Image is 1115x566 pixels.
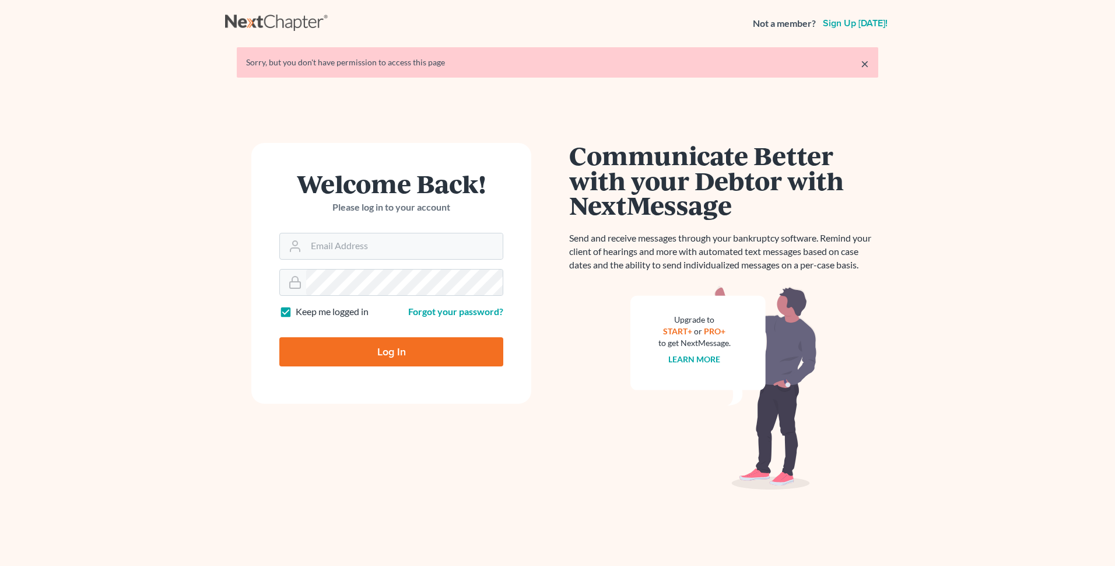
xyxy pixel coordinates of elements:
[279,171,503,196] h1: Welcome Back!
[296,305,369,319] label: Keep me logged in
[569,232,878,272] p: Send and receive messages through your bankruptcy software. Remind your client of hearings and mo...
[664,326,693,336] a: START+
[861,57,869,71] a: ×
[669,354,721,364] a: Learn more
[569,143,878,218] h1: Communicate Better with your Debtor with NextMessage
[279,201,503,214] p: Please log in to your account
[658,337,731,349] div: to get NextMessage.
[753,17,816,30] strong: Not a member?
[306,233,503,259] input: Email Address
[695,326,703,336] span: or
[821,19,890,28] a: Sign up [DATE]!
[630,286,817,490] img: nextmessage_bg-59042aed3d76b12b5cd301f8e5b87938c9018125f34e5fa2b7a6b67550977c72.svg
[279,337,503,366] input: Log In
[704,326,726,336] a: PRO+
[658,314,731,326] div: Upgrade to
[246,57,869,68] div: Sorry, but you don't have permission to access this page
[408,306,503,317] a: Forgot your password?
